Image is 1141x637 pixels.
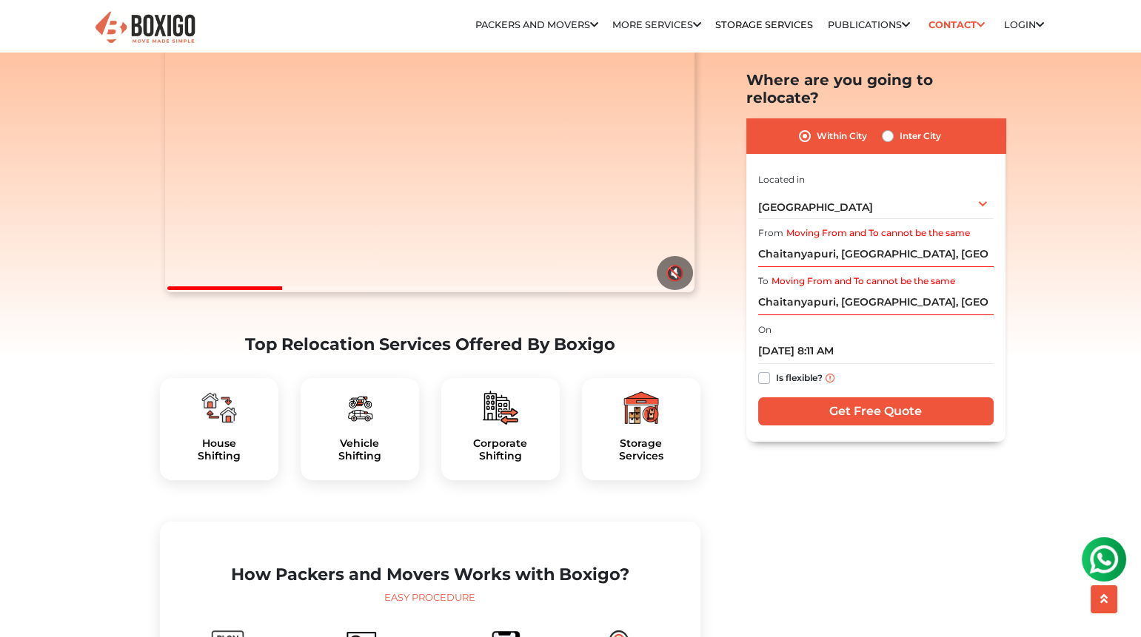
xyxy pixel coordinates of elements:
[93,10,197,46] img: Boxigo
[758,323,772,337] label: On
[483,390,518,425] img: boxigo_packers_and_movers_plan
[594,437,689,462] a: StorageServices
[165,28,695,293] video: Your browser does not support the video tag.
[312,437,407,462] a: VehicleShifting
[826,374,834,382] img: info
[1004,19,1044,30] a: Login
[172,437,267,462] a: HouseShifting
[1091,585,1117,613] button: scroll up
[817,127,867,145] label: Within City
[758,172,805,186] label: Located in
[172,437,267,462] h5: House Shifting
[594,437,689,462] h5: Storage Services
[160,334,700,354] h2: Top Relocation Services Offered By Boxigo
[612,19,701,30] a: More services
[758,397,994,425] input: Get Free Quote
[312,437,407,462] h5: Vehicle Shifting
[924,13,990,36] a: Contact
[342,390,378,425] img: boxigo_packers_and_movers_plan
[623,390,659,425] img: boxigo_packers_and_movers_plan
[772,274,955,288] label: Moving From and To cannot be the same
[657,256,693,290] button: 🔇
[746,71,1006,107] h2: Where are you going to relocate?
[758,289,994,315] input: Select Building or Nearest Landmark
[201,390,237,425] img: boxigo_packers_and_movers_plan
[172,590,689,605] div: Easy Procedure
[172,564,689,584] h2: How Packers and Movers Works with Boxigo?
[758,226,783,240] label: From
[475,19,598,30] a: Packers and Movers
[453,437,548,462] a: CorporateShifting
[828,19,910,30] a: Publications
[758,338,994,364] input: Moving date
[453,437,548,462] h5: Corporate Shifting
[15,15,44,44] img: whatsapp-icon.svg
[758,241,994,267] input: Select Building or Nearest Landmark
[715,19,813,30] a: Storage Services
[776,369,823,385] label: Is flexible?
[758,274,769,288] label: To
[900,127,941,145] label: Inter City
[758,200,873,214] span: [GEOGRAPHIC_DATA]
[786,226,970,240] label: Moving From and To cannot be the same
